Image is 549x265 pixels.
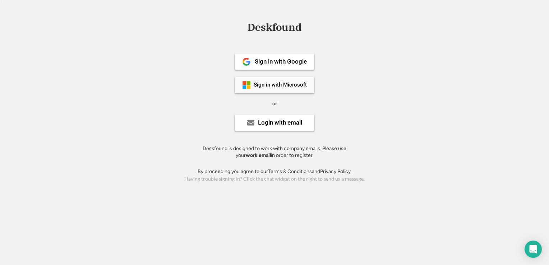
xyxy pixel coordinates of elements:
[242,81,251,89] img: ms-symbollockup_mssymbol_19.png
[244,22,305,33] div: Deskfound
[242,57,251,66] img: 1024px-Google__G__Logo.svg.png
[198,168,352,175] div: By proceeding you agree to our and
[194,145,355,159] div: Deskfound is designed to work with company emails. Please use your in order to register.
[258,120,302,126] div: Login with email
[255,59,307,65] div: Sign in with Google
[254,82,307,88] div: Sign in with Microsoft
[268,168,312,175] a: Terms & Conditions
[246,152,271,158] strong: work email
[272,100,277,107] div: or
[320,168,352,175] a: Privacy Policy.
[525,241,542,258] div: Open Intercom Messenger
